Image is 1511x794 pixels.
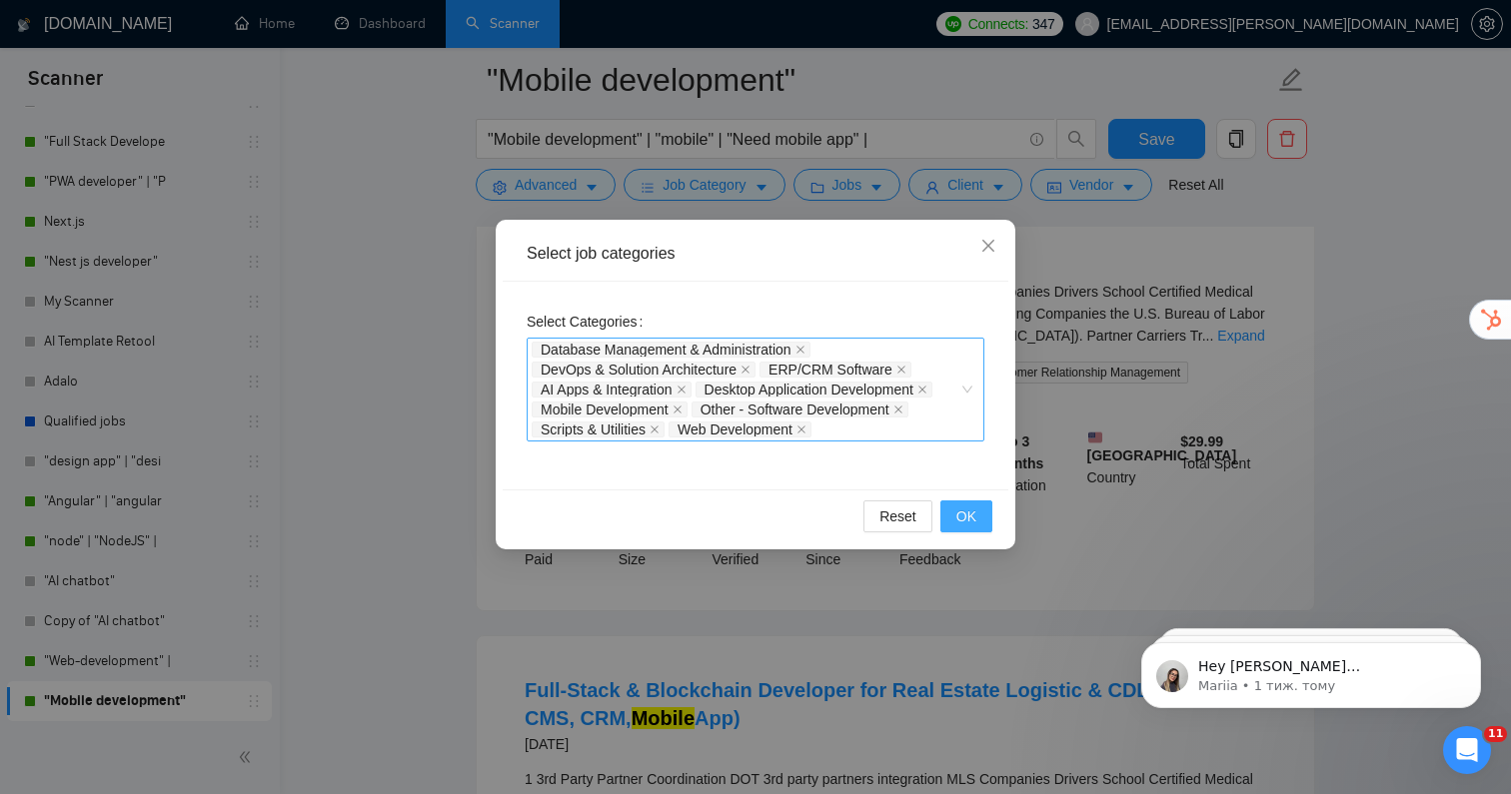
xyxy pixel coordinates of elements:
label: Select Categories [527,306,651,338]
button: Reset [863,500,932,532]
span: Reset [879,505,916,527]
span: close [741,365,751,375]
span: DevOps & Solution Architecture [541,363,737,377]
span: DevOps & Solution Architecture [532,362,755,378]
span: OK [956,505,976,527]
span: close [673,404,683,414]
span: Mobile Development [532,401,688,417]
span: close [796,424,806,434]
button: OK [940,500,992,532]
span: Scripts & Utilities [532,421,665,437]
span: ERP/CRM Software [768,363,892,377]
span: close [677,385,687,395]
span: Web Development [678,422,792,436]
span: close [896,365,906,375]
span: close [980,238,996,254]
span: Desktop Application Development [705,383,913,397]
span: AI Apps & Integration [532,382,692,397]
span: 11 [1484,726,1507,742]
span: ERP/CRM Software [759,362,911,378]
span: close [917,385,927,395]
iframe: Intercom live chat [1443,726,1491,774]
span: Database Management & Administration [532,342,810,358]
div: Select job categories [527,243,984,265]
span: Other - Software Development [692,401,908,417]
button: Close [961,220,1015,274]
span: Database Management & Administration [541,343,791,357]
span: close [795,345,805,355]
span: Scripts & Utilities [541,422,646,436]
span: Web Development [669,421,811,437]
iframe: Intercom notifications повідомлення [1111,600,1511,740]
span: close [650,424,660,434]
span: Other - Software Development [701,402,889,416]
span: AI Apps & Integration [541,383,673,397]
span: Desktop Application Development [696,382,932,397]
span: close [893,404,903,414]
span: Mobile Development [541,402,669,416]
